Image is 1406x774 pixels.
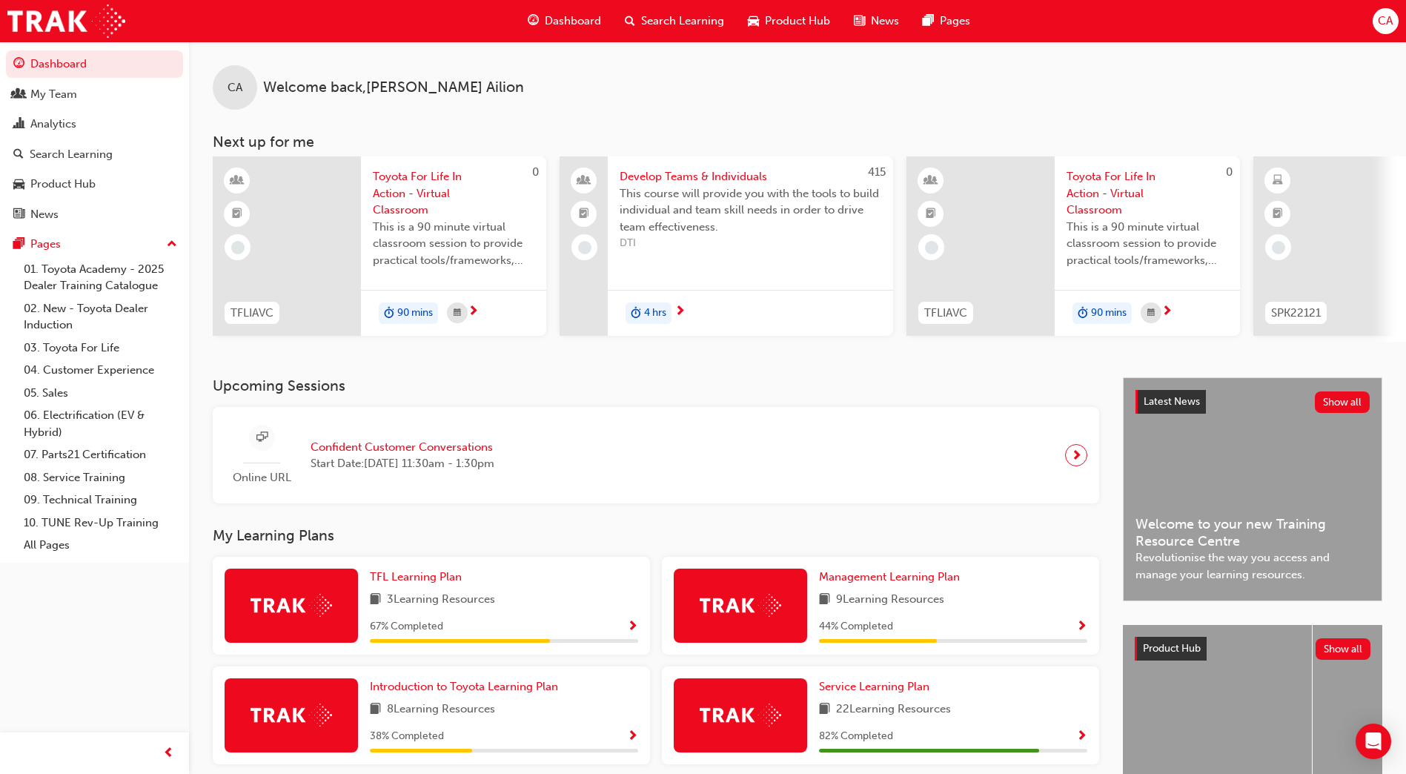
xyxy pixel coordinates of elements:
[836,591,944,609] span: 9 Learning Resources
[911,6,982,36] a: pages-iconPages
[1078,304,1088,323] span: duration-icon
[18,359,183,382] a: 04. Customer Experience
[6,47,183,231] button: DashboardMy TeamAnalyticsSearch LearningProduct HubNews
[1161,305,1173,319] span: next-icon
[1135,637,1370,661] a: Product HubShow all
[1143,642,1201,655] span: Product Hub
[225,419,1087,492] a: Online URLConfident Customer ConversationsStart Date:[DATE] 11:30am - 1:30pm
[370,569,468,586] a: TFL Learning Plan
[765,13,830,30] span: Product Hub
[18,382,183,405] a: 05. Sales
[1076,730,1087,744] span: Show Progress
[213,377,1099,394] h3: Upcoming Sessions
[736,6,842,36] a: car-iconProduct Hub
[6,141,183,168] a: Search Learning
[454,304,461,322] span: calendar-icon
[251,704,332,727] img: Trak
[924,305,967,322] span: TFLIAVC
[836,701,951,719] span: 22 Learning Resources
[620,235,881,252] span: DTI
[1123,377,1382,601] a: Latest NewsShow allWelcome to your new Training Resource CentreRevolutionise the way you access a...
[1272,241,1285,254] span: learningRecordVerb_NONE-icon
[30,176,96,193] div: Product Hub
[373,219,534,269] span: This is a 90 minute virtual classroom session to provide practical tools/frameworks, behaviours a...
[579,171,589,191] span: people-icon
[925,241,938,254] span: learningRecordVerb_NONE-icon
[748,12,759,30] span: car-icon
[30,86,77,103] div: My Team
[232,205,242,224] span: booktick-icon
[163,744,174,763] span: prev-icon
[1076,727,1087,746] button: Show Progress
[1135,390,1370,414] a: Latest NewsShow all
[6,171,183,198] a: Product Hub
[370,701,381,719] span: book-icon
[6,231,183,258] button: Pages
[940,13,970,30] span: Pages
[387,591,495,609] span: 3 Learning Resources
[819,678,935,695] a: Service Learning Plan
[644,305,666,322] span: 4 hrs
[18,466,183,489] a: 08. Service Training
[819,618,893,635] span: 44 % Completed
[627,618,638,636] button: Show Progress
[1135,516,1370,549] span: Welcome to your new Training Resource Centre
[13,118,24,131] span: chart-icon
[819,569,966,586] a: Management Learning Plan
[906,156,1240,336] a: 0TFLIAVCToyota For Life In Action - Virtual ClassroomThis is a 90 minute virtual classroom sessio...
[18,489,183,512] a: 09. Technical Training
[18,337,183,360] a: 03. Toyota For Life
[6,50,183,78] a: Dashboard
[641,13,724,30] span: Search Learning
[231,305,273,322] span: TFLIAVC
[578,241,591,254] span: learningRecordVerb_NONE-icon
[842,6,911,36] a: news-iconNews
[189,133,1406,150] h3: Next up for me
[370,728,444,745] span: 38 % Completed
[13,58,24,71] span: guage-icon
[263,79,524,96] span: Welcome back , [PERSON_NAME] Ailion
[868,165,886,179] span: 415
[1373,8,1399,34] button: CA
[231,241,245,254] span: learningRecordVerb_NONE-icon
[819,570,960,583] span: Management Learning Plan
[6,110,183,138] a: Analytics
[370,591,381,609] span: book-icon
[560,156,893,336] a: 415Develop Teams & IndividualsThis course will provide you with the tools to build individual and...
[516,6,613,36] a: guage-iconDashboard
[1071,445,1082,466] span: next-icon
[1226,165,1233,179] span: 0
[1315,391,1370,413] button: Show all
[819,701,830,719] span: book-icon
[854,12,865,30] span: news-icon
[631,304,641,323] span: duration-icon
[30,146,113,163] div: Search Learning
[1091,305,1127,322] span: 90 mins
[620,168,881,185] span: Develop Teams & Individuals
[1356,724,1391,759] div: Open Intercom Messenger
[18,258,183,297] a: 01. Toyota Academy - 2025 Dealer Training Catalogue
[370,570,462,583] span: TFL Learning Plan
[225,469,299,486] span: Online URL
[311,455,494,472] span: Start Date: [DATE] 11:30am - 1:30pm
[819,591,830,609] span: book-icon
[370,680,558,693] span: Introduction to Toyota Learning Plan
[387,701,495,719] span: 8 Learning Resources
[613,6,736,36] a: search-iconSearch Learning
[18,297,183,337] a: 02. New - Toyota Dealer Induction
[370,678,564,695] a: Introduction to Toyota Learning Plan
[627,730,638,744] span: Show Progress
[627,727,638,746] button: Show Progress
[532,165,539,179] span: 0
[256,429,268,447] span: sessionType_ONLINE_URL-icon
[18,512,183,535] a: 10. TUNE Rev-Up Training
[7,4,125,38] img: Trak
[167,235,177,254] span: up-icon
[13,88,24,102] span: people-icon
[13,178,24,191] span: car-icon
[6,81,183,108] a: My Team
[545,13,601,30] span: Dashboard
[1273,205,1283,224] span: booktick-icon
